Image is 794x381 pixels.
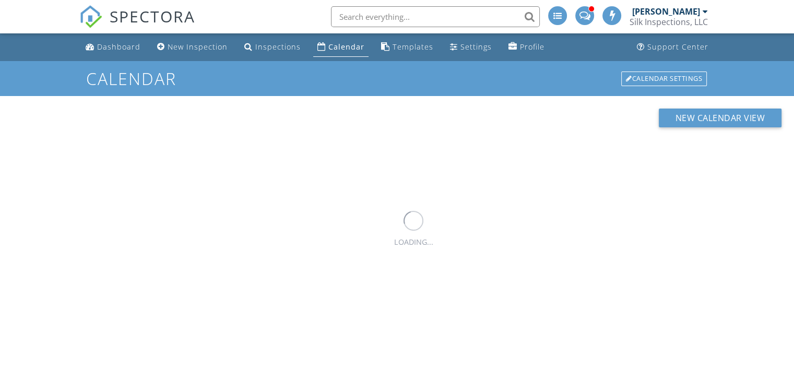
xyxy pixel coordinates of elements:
a: Calendar Settings [620,70,708,87]
div: LOADING... [394,236,433,248]
a: New Inspection [153,38,232,57]
span: SPECTORA [110,5,195,27]
div: Support Center [647,42,708,52]
a: Support Center [633,38,713,57]
div: Profile [520,42,544,52]
a: Dashboard [81,38,145,57]
div: Inspections [255,42,301,52]
a: SPECTORA [79,14,195,36]
a: Settings [446,38,496,57]
div: [PERSON_NAME] [632,6,700,17]
img: The Best Home Inspection Software - Spectora [79,5,102,28]
div: New Inspection [168,42,228,52]
div: Templates [393,42,433,52]
button: New Calendar View [659,109,782,127]
input: Search everything... [331,6,540,27]
div: Calendar [328,42,364,52]
div: Calendar Settings [621,72,707,86]
a: Calendar [313,38,369,57]
div: Settings [460,42,492,52]
div: Dashboard [97,42,140,52]
div: Silk Inspections, LLC [630,17,708,27]
a: Profile [504,38,549,57]
h1: Calendar [86,69,708,88]
a: Templates [377,38,437,57]
a: Inspections [240,38,305,57]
